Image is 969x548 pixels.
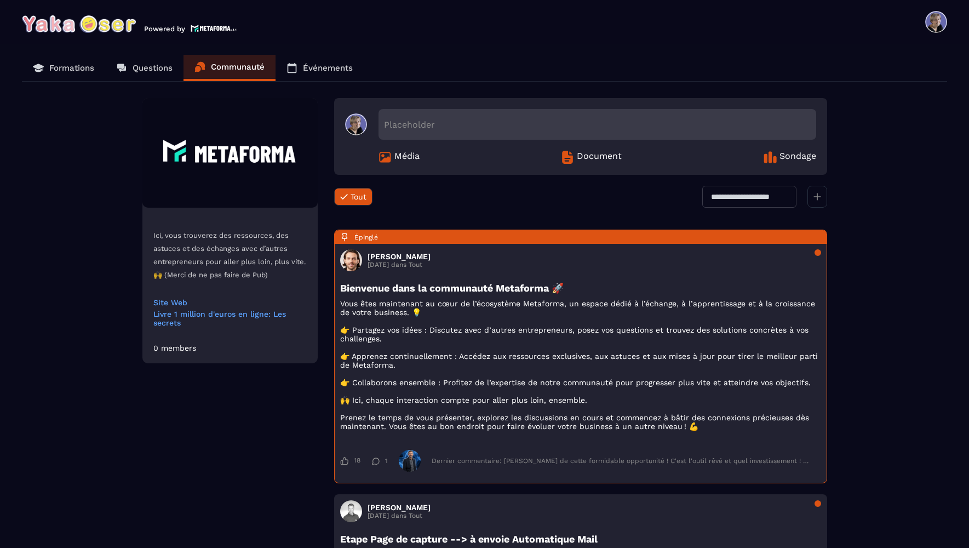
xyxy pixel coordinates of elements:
span: Sondage [779,151,816,164]
p: Communauté [211,62,265,72]
h3: Etape Page de capture --> à envoie Automatique Mail [340,533,821,545]
span: Épinglé [354,233,378,241]
a: Formations [22,55,105,81]
p: Ici, vous trouverez des ressources, des astuces et des échanges avec d’autres entrepreneurs pour ... [153,229,307,282]
h3: [PERSON_NAME] [368,252,431,261]
img: logo-branding [22,15,136,33]
div: Dernier commentaire: [PERSON_NAME] de cette formidable opportunité ! C'est l'outil rêvé et quel i... [432,457,810,465]
span: Tout [351,192,366,201]
p: Vous êtes maintenant au cœur de l’écosystème Metaforma, un espace dédié à l’échange, à l’apprenti... [340,299,821,431]
div: Placeholder [379,109,816,140]
img: logo [191,24,237,33]
h3: [PERSON_NAME] [368,503,431,512]
p: Powered by [144,25,185,33]
a: Communauté [184,55,276,81]
p: [DATE] dans Tout [368,512,431,520]
p: [DATE] dans Tout [368,261,431,269]
img: Community background [142,98,318,208]
span: 18 [354,456,360,465]
span: Média [394,151,420,164]
h3: Bienvenue dans la communauté Metaforma 🚀 [340,282,821,294]
a: Livre 1 million d'euros en ligne: Les secrets [153,310,307,327]
p: Événements [303,63,353,73]
span: 1 [385,457,388,465]
a: Site Web [153,298,307,307]
p: Formations [49,63,94,73]
p: Questions [133,63,173,73]
a: Questions [105,55,184,81]
span: Document [577,151,622,164]
a: Événements [276,55,364,81]
div: 0 members [153,344,196,352]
